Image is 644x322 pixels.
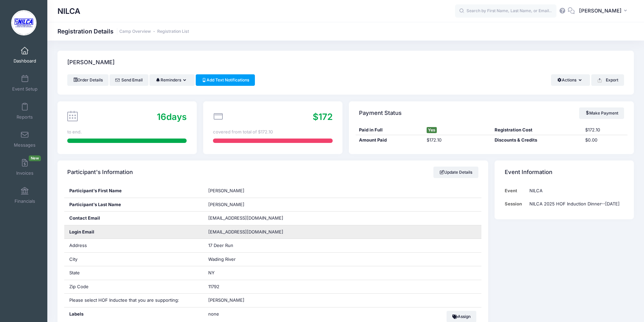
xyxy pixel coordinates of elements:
[9,183,41,207] a: Financials
[433,167,478,178] a: Update Details
[157,112,166,122] span: 16
[67,163,133,182] h4: Participant's Information
[12,86,38,92] span: Event Setup
[505,163,552,182] h4: Event Information
[57,3,80,19] h1: NILCA
[29,155,41,161] span: New
[213,129,332,135] div: covered from total of $172.10
[582,127,627,133] div: $172.10
[579,107,624,119] a: Make Payment
[110,74,148,86] a: Send Email
[455,4,556,18] input: Search by First Name, Last Name, or Email...
[64,253,204,266] div: City
[14,58,36,64] span: Dashboard
[208,256,236,262] span: Wading River
[9,43,41,67] a: Dashboard
[208,188,244,193] span: [PERSON_NAME]
[64,198,204,212] div: Participant's Last Name
[64,184,204,198] div: Participant's First Name
[582,137,627,144] div: $0.00
[505,184,526,197] td: Event
[356,127,424,133] div: Paid in Full
[16,170,33,176] span: Invoices
[14,142,35,148] span: Messages
[67,129,187,135] div: to end.
[526,197,624,210] td: NILCA 2025 HOF Induction Dinner--[DATE]
[149,74,194,86] button: Reminders
[591,74,624,86] button: Export
[15,198,35,204] span: Financials
[9,71,41,95] a: Event Setup
[64,212,204,225] div: Contact Email
[579,7,622,15] span: [PERSON_NAME]
[157,29,189,34] a: Registration List
[208,202,244,207] span: [PERSON_NAME]
[208,243,233,248] span: 17 Deer Run
[359,103,402,123] h4: Payment Status
[9,127,41,151] a: Messages
[64,294,204,307] div: Please select HOF Inductee that you are supporting:
[424,137,492,144] div: $172.10
[17,114,33,120] span: Reports
[57,28,189,35] h1: Registration Details
[9,155,41,179] a: InvoicesNew
[208,297,244,303] span: [PERSON_NAME]
[64,239,204,252] div: Address
[9,99,41,123] a: Reports
[64,225,204,239] div: Login Email
[313,112,333,122] span: $172
[208,311,293,318] span: none
[492,127,582,133] div: Registration Cost
[208,215,283,221] span: [EMAIL_ADDRESS][DOMAIN_NAME]
[67,74,109,86] a: Order Details
[157,110,187,123] div: days
[575,3,634,19] button: [PERSON_NAME]
[11,10,37,35] img: NILCA
[208,229,293,236] span: [EMAIL_ADDRESS][DOMAIN_NAME]
[208,270,215,275] span: NY
[64,266,204,280] div: State
[505,197,526,210] td: Session
[356,137,424,144] div: Amount Paid
[492,137,582,144] div: Discounts & Credits
[208,284,219,289] span: 11792
[119,29,151,34] a: Camp Overview
[67,53,115,72] h4: [PERSON_NAME]
[64,280,204,294] div: Zip Code
[526,184,624,197] td: NILCA
[427,127,437,133] span: Yes
[551,74,590,86] button: Actions
[196,74,255,86] a: Add Text Notifications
